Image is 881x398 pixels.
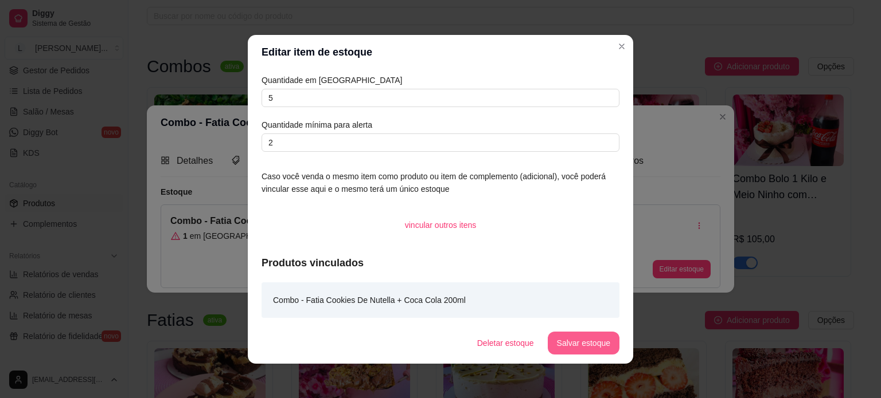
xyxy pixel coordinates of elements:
article: Quantidade em [GEOGRAPHIC_DATA] [262,74,619,86]
header: Editar item de estoque [248,35,633,69]
button: Salvar estoque [548,332,619,354]
article: Quantidade mínima para alerta [262,119,619,131]
article: Combo - Fatia Cookies De Nutella + Coca Cola 200ml [273,294,466,306]
button: Deletar estoque [468,332,543,354]
article: Caso você venda o mesmo item como produto ou item de complemento (adicional), você poderá vincula... [262,170,619,195]
button: Close [613,37,631,56]
button: vincular outros itens [396,214,486,237]
article: Produtos vinculados [262,255,619,271]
